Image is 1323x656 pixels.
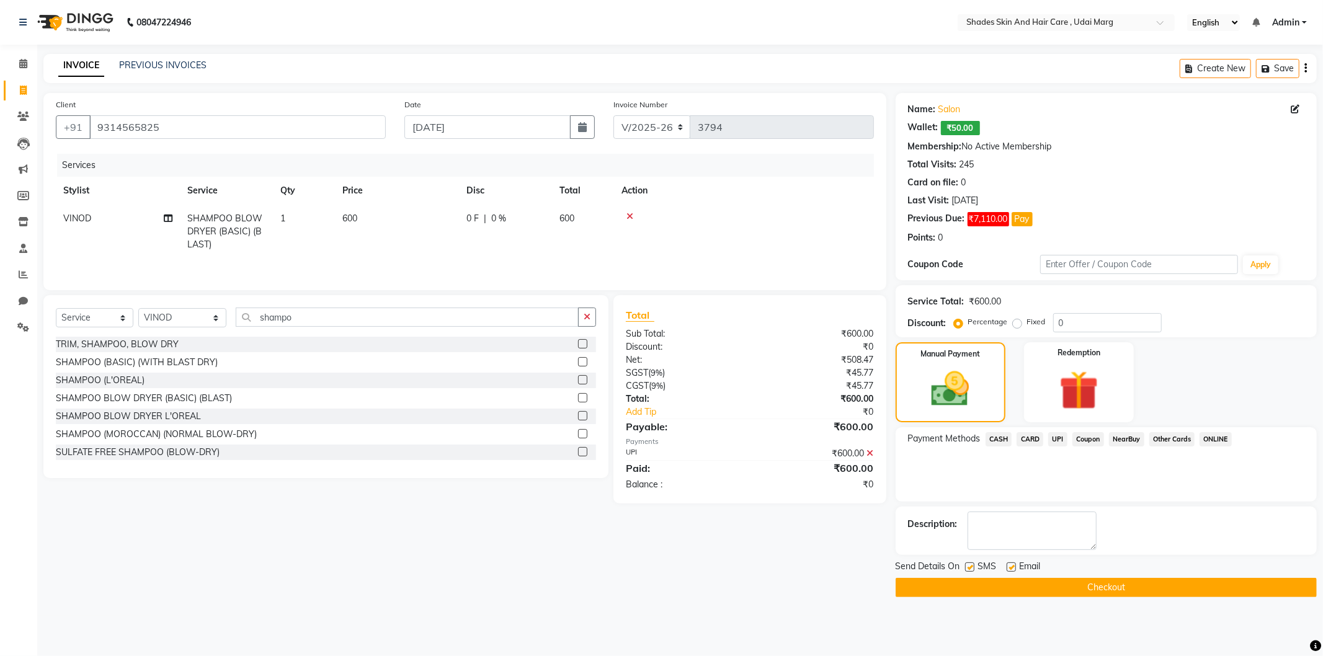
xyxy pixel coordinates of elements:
[908,158,957,171] div: Total Visits:
[63,213,91,224] span: VINOD
[1272,16,1299,29] span: Admin
[626,380,649,391] span: CGST
[750,379,883,392] div: ₹45.77
[491,212,506,225] span: 0 %
[617,406,772,419] a: Add Tip
[908,258,1040,271] div: Coupon Code
[617,419,750,434] div: Payable:
[938,103,961,116] a: Salon
[56,115,91,139] button: +91
[626,367,648,378] span: SGST
[772,406,883,419] div: ₹0
[56,446,220,459] div: SULFATE FREE SHAMPOO (BLOW-DRY)
[89,115,386,139] input: Search by Name/Mobile/Email/Code
[1180,59,1251,78] button: Create New
[1020,560,1041,575] span: Email
[119,60,207,71] a: PREVIOUS INVOICES
[1040,255,1239,274] input: Enter Offer / Coupon Code
[56,177,180,205] th: Stylist
[919,367,981,411] img: _cash.svg
[750,478,883,491] div: ₹0
[750,461,883,476] div: ₹600.00
[1047,366,1111,415] img: _gift.svg
[952,194,979,207] div: [DATE]
[960,158,974,171] div: 245
[968,212,1009,226] span: ₹7,110.00
[56,338,179,351] div: TRIM, SHAMPOO, BLOW DRY
[617,379,750,392] div: ( )
[559,213,574,224] span: 600
[466,212,479,225] span: 0 F
[1017,432,1043,446] span: CARD
[968,316,1008,327] label: Percentage
[908,194,950,207] div: Last Visit:
[180,177,273,205] th: Service
[236,308,579,327] input: Search or Scan
[617,461,750,476] div: Paid:
[1012,212,1033,226] button: Pay
[626,437,874,447] div: Payments
[56,356,218,369] div: SHAMPOO (BASIC) (WITH BLAST DRY)
[1200,432,1232,446] span: ONLINE
[626,309,654,322] span: Total
[56,374,145,387] div: SHAMPOO (L'OREAL)
[617,366,750,379] div: ( )
[187,213,262,250] span: SHAMPOO BLOW DRYER (BASIC) (BLAST)
[750,366,883,379] div: ₹45.77
[941,121,980,135] span: ₹50.00
[978,560,997,575] span: SMS
[750,447,883,460] div: ₹600.00
[484,212,486,225] span: |
[57,154,883,177] div: Services
[1072,432,1104,446] span: Coupon
[56,99,76,110] label: Client
[617,327,750,340] div: Sub Total:
[404,99,421,110] label: Date
[651,368,662,378] span: 9%
[58,55,104,77] a: INVOICE
[750,340,883,353] div: ₹0
[986,432,1012,446] span: CASH
[617,447,750,460] div: UPI
[750,419,883,434] div: ₹600.00
[32,5,117,40] img: logo
[617,340,750,353] div: Discount:
[613,99,667,110] label: Invoice Number
[908,140,962,153] div: Membership:
[908,140,1304,153] div: No Active Membership
[56,428,257,441] div: SHAMPOO (MOROCCAN) (NORMAL BLOW-DRY)
[908,295,964,308] div: Service Total:
[56,392,232,405] div: SHAMPOO BLOW DRYER (BASIC) (BLAST)
[938,231,943,244] div: 0
[908,121,938,135] div: Wallet:
[552,177,614,205] th: Total
[617,353,750,366] div: Net:
[969,295,1002,308] div: ₹600.00
[1243,255,1278,274] button: Apply
[273,177,335,205] th: Qty
[750,327,883,340] div: ₹600.00
[56,410,201,423] div: SHAMPOO BLOW DRYER L'OREAL
[908,231,936,244] div: Points:
[617,478,750,491] div: Balance :
[459,177,552,205] th: Disc
[651,381,663,391] span: 9%
[908,212,965,226] div: Previous Due:
[908,103,936,116] div: Name:
[908,317,947,330] div: Discount:
[1058,347,1100,358] label: Redemption
[1027,316,1046,327] label: Fixed
[280,213,285,224] span: 1
[1256,59,1299,78] button: Save
[896,578,1317,597] button: Checkout
[920,348,980,360] label: Manual Payment
[896,560,960,575] span: Send Details On
[961,176,966,189] div: 0
[750,353,883,366] div: ₹508.47
[335,177,459,205] th: Price
[342,213,357,224] span: 600
[136,5,191,40] b: 08047224946
[1149,432,1195,446] span: Other Cards
[614,177,874,205] th: Action
[908,518,958,531] div: Description:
